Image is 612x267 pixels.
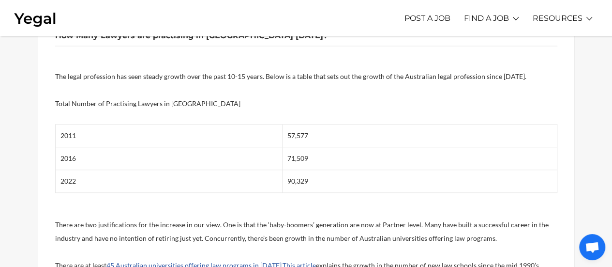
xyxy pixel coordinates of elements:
a: RESOURCES [533,5,582,31]
td: 2022 [56,170,283,193]
p: The legal profession has seen steady growth over the past 10-15 years. Below is a table that sets... [55,70,557,83]
div: Open chat [579,234,605,260]
td: 2016 [56,147,283,170]
p: There are two justifications for the increase in our view. One is that the ‘baby-boomers’ generat... [55,218,557,245]
td: 90,329 [283,170,557,193]
td: 71,509 [283,147,557,170]
td: 2011 [56,125,283,147]
a: POST A JOB [404,5,450,31]
td: 57,577 [283,125,557,147]
p: Total Number of Practising Lawyers in [GEOGRAPHIC_DATA] [55,97,557,110]
a: FIND A JOB [464,5,509,31]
